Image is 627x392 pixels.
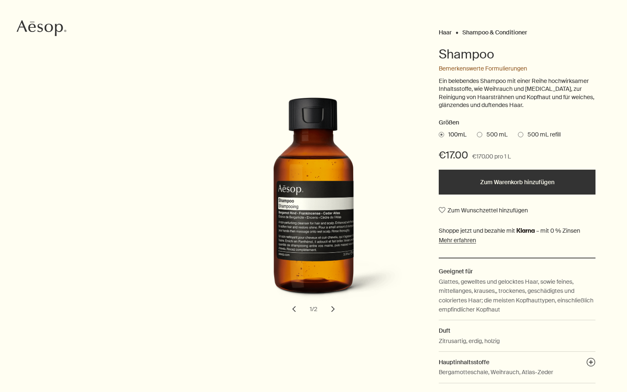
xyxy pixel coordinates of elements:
[324,300,342,318] button: next slide
[439,77,595,110] p: Ein belebendes Shampoo mit einer Reihe hochwirksamer Inhaltsstoffe, wie Weihrauch und [MEDICAL_DA...
[462,29,527,32] a: Shampoo & Conditioner
[209,97,418,318] div: Shampoo
[439,29,452,32] a: Haar
[444,131,467,139] span: 100mL
[439,203,528,218] button: Zum Wunschzettel hinzufügen
[439,118,595,128] h2: Größen
[439,46,595,63] h1: Shampoo
[439,368,553,377] p: Bergamotteschale, Weihrauch, Atlas-Zeder
[523,131,561,139] span: 500 mL refill
[439,358,489,366] span: Hauptinhaltsstoffe
[472,152,511,162] span: €170.00 pro 1 L
[439,326,595,335] h2: Duft
[17,20,66,37] svg: Aesop
[439,170,595,195] button: Zum Warenkorb hinzufügen - €17.00
[439,277,595,314] p: Glattes, gewelltes und gelocktes Haar, sowie feines, mittellanges, krauses,, trockenes, geschädig...
[439,267,595,276] h2: Geeignet für
[439,149,468,162] span: €17.00
[225,97,407,308] img: Back of shampoo in 100 mL amber bottle with a black cap
[439,336,500,346] p: Zitrusartig, erdig, holzig
[15,18,68,41] a: Aesop
[482,131,508,139] span: 500 mL
[285,300,303,318] button: previous slide
[586,358,595,369] button: Hauptinhaltsstoffe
